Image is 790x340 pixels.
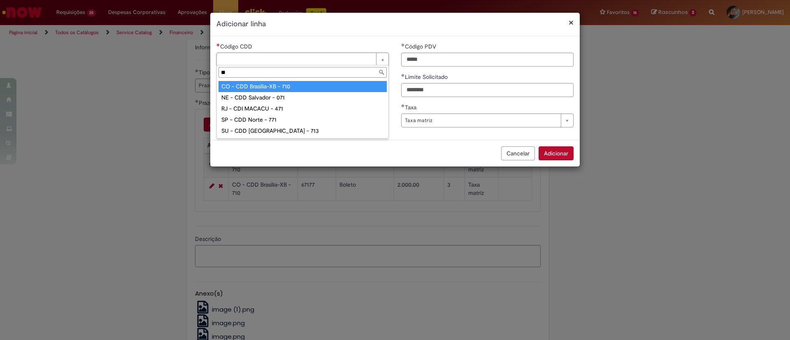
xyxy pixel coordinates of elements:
[218,81,387,92] div: CO - CDD Brasilia-XB - 710
[218,103,387,114] div: RJ - CDI MACACU - 471
[218,125,387,136] div: SU - CDD [GEOGRAPHIC_DATA] - 713
[218,92,387,103] div: NE - CDD Salvador - 071
[218,114,387,125] div: SP - CDD Norte - 771
[217,79,388,138] ul: Código CDD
